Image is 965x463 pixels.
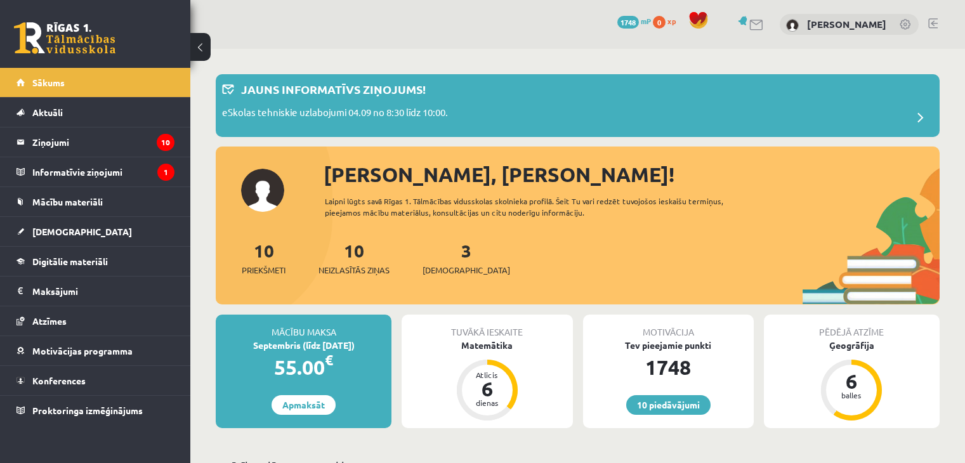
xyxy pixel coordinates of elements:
[402,339,572,352] div: Matemātika
[16,366,174,395] a: Konferences
[325,351,333,369] span: €
[325,195,759,218] div: Laipni lūgts savā Rīgas 1. Tālmācības vidusskolas skolnieka profilā. Šeit Tu vari redzēt tuvojošo...
[32,315,67,327] span: Atzīmes
[272,395,336,415] a: Apmaksāt
[667,16,676,26] span: xp
[32,256,108,267] span: Digitālie materiāli
[16,336,174,365] a: Motivācijas programma
[16,396,174,425] a: Proktoringa izmēģinājums
[16,277,174,306] a: Maksājumi
[16,127,174,157] a: Ziņojumi10
[14,22,115,54] a: Rīgas 1. Tālmācības vidusskola
[807,18,886,30] a: [PERSON_NAME]
[764,339,940,352] div: Ģeogrāfija
[216,352,391,382] div: 55.00
[617,16,651,26] a: 1748 mP
[216,315,391,339] div: Mācību maksa
[216,339,391,352] div: Septembris (līdz [DATE])
[423,239,510,277] a: 3[DEMOGRAPHIC_DATA]
[32,77,65,88] span: Sākums
[32,375,86,386] span: Konferences
[157,134,174,151] i: 10
[242,239,286,277] a: 10Priekšmeti
[32,127,174,157] legend: Ziņojumi
[318,264,390,277] span: Neizlasītās ziņas
[653,16,666,29] span: 0
[242,264,286,277] span: Priekšmeti
[786,19,799,32] img: Ralfs Ziemelis
[32,405,143,416] span: Proktoringa izmēģinājums
[641,16,651,26] span: mP
[32,226,132,237] span: [DEMOGRAPHIC_DATA]
[157,164,174,181] i: 1
[468,371,506,379] div: Atlicis
[16,247,174,276] a: Digitālie materiāli
[583,315,754,339] div: Motivācija
[16,217,174,246] a: [DEMOGRAPHIC_DATA]
[32,107,63,118] span: Aktuāli
[653,16,682,26] a: 0 xp
[16,157,174,186] a: Informatīvie ziņojumi1
[222,81,933,131] a: Jauns informatīvs ziņojums! eSkolas tehniskie uzlabojumi 04.09 no 8:30 līdz 10:00.
[222,105,448,123] p: eSkolas tehniskie uzlabojumi 04.09 no 8:30 līdz 10:00.
[832,371,870,391] div: 6
[32,157,174,186] legend: Informatīvie ziņojumi
[626,395,711,415] a: 10 piedāvājumi
[423,264,510,277] span: [DEMOGRAPHIC_DATA]
[16,306,174,336] a: Atzīmes
[402,339,572,422] a: Matemātika Atlicis 6 dienas
[402,315,572,339] div: Tuvākā ieskaite
[32,277,174,306] legend: Maksājumi
[468,399,506,407] div: dienas
[318,239,390,277] a: 10Neizlasītās ziņas
[16,187,174,216] a: Mācību materiāli
[16,68,174,97] a: Sākums
[32,345,133,356] span: Motivācijas programma
[764,339,940,422] a: Ģeogrāfija 6 balles
[764,315,940,339] div: Pēdējā atzīme
[583,339,754,352] div: Tev pieejamie punkti
[832,391,870,399] div: balles
[16,98,174,127] a: Aktuāli
[617,16,639,29] span: 1748
[324,159,940,190] div: [PERSON_NAME], [PERSON_NAME]!
[468,379,506,399] div: 6
[32,196,103,207] span: Mācību materiāli
[241,81,426,98] p: Jauns informatīvs ziņojums!
[583,352,754,382] div: 1748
